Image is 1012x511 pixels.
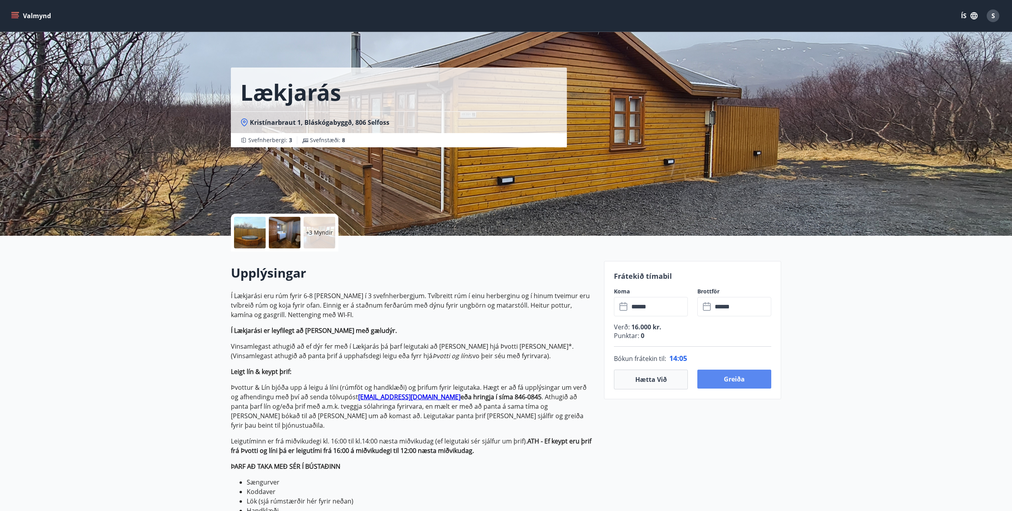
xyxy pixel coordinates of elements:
[614,287,688,295] label: Koma
[614,323,771,331] p: Verð :
[697,287,771,295] label: Brottför
[247,496,595,506] li: Lök (sjá rúmstærðir hér fyrir neðan)
[991,11,995,20] span: S
[250,118,389,127] span: Kristínarbraut 1, Bláskógabyggð, 806 Selfoss
[247,477,595,487] li: Sængurver
[342,136,345,144] span: 8
[669,353,679,363] span: 14 :
[231,367,291,376] strong: Leigt lín & keypt þrif:
[9,9,54,23] button: menu
[240,77,341,107] h1: Lækjarás
[358,393,461,401] a: [EMAIL_ADDRESS][DOMAIN_NAME]
[432,351,469,360] em: Þvotti og líni
[614,354,666,363] span: Bókun frátekin til :
[231,264,595,282] h2: Upplýsingar
[231,291,595,319] p: Í Lækjarási eru rúm fyrir 6-8 [PERSON_NAME] í 3 svefnherbergjum. Tvíbreitt rúm í einu herberginu ...
[614,370,688,389] button: Hætta við
[289,136,292,144] span: 3
[614,271,771,281] p: Frátekið tímabil
[306,229,333,237] p: +3 Myndir
[248,136,292,144] span: Svefnherbergi :
[310,136,345,144] span: Svefnstæði :
[679,353,687,363] span: 05
[630,323,661,331] span: 16.000 kr.
[231,383,595,430] p: Þvottur & Lín bjóða upp á leigu á líni (rúmföt og handklæði) og þrifum fyrir leigutaka. Hægt er a...
[231,326,397,335] strong: Í Lækjarási er leyfilegt að [PERSON_NAME] með gæludýr.
[247,487,595,496] li: Koddaver
[984,6,1003,25] button: S
[231,462,340,471] strong: ÞARF AÐ TAKA MEÐ SÉR Í BÚSTAÐINN
[461,393,542,401] strong: eða hringja í síma 846-0845
[957,9,982,23] button: ÍS
[639,331,644,340] span: 0
[231,342,595,361] p: Vinsamlegast athugið að ef dýr fer með í Lækjarás þá þarf leigutaki að [PERSON_NAME] hjá Þvotti [...
[614,331,771,340] p: Punktar :
[697,370,771,389] button: Greiða
[231,436,595,455] p: Leigutíminn er frá miðvikudegi kl. 16:00 til kl.14:00 næsta miðvikudag (ef leigutaki sér sjálfur ...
